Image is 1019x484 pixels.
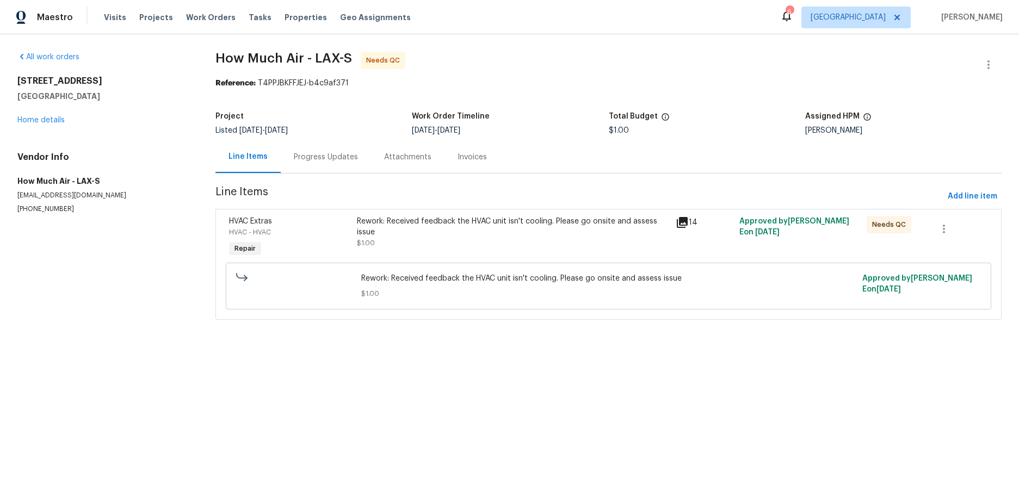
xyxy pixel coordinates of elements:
span: [DATE] [239,127,262,134]
h5: Assigned HPM [805,113,860,120]
p: [PHONE_NUMBER] [17,204,189,214]
span: How Much Air - LAX-S [215,52,352,65]
span: [GEOGRAPHIC_DATA] [811,12,886,23]
span: Rework: Received feedback the HVAC unit isn't cooling. Please go onsite and assess issue [361,273,856,284]
a: All work orders [17,53,79,61]
div: 14 [676,216,733,229]
span: HVAC - HVAC [229,229,271,235]
span: Needs QC [366,55,404,66]
h4: Vendor Info [17,152,189,163]
span: $1.00 [361,288,856,299]
div: Line Items [228,151,268,162]
span: [DATE] [265,127,288,134]
div: Invoices [458,152,487,163]
span: [DATE] [876,286,901,293]
div: T4PPJBKFFJEJ-b4c9af371 [215,78,1002,89]
span: Repair [230,243,260,254]
span: $1.00 [609,127,629,134]
h5: Work Order Timeline [412,113,490,120]
div: 6 [786,7,793,17]
span: Projects [139,12,173,23]
span: Geo Assignments [340,12,411,23]
span: [DATE] [412,127,435,134]
div: [PERSON_NAME] [805,127,1002,134]
p: [EMAIL_ADDRESS][DOMAIN_NAME] [17,191,189,200]
div: Attachments [384,152,431,163]
a: Home details [17,116,65,124]
span: Visits [104,12,126,23]
h5: How Much Air - LAX-S [17,176,189,187]
div: Rework: Received feedback the HVAC unit isn't cooling. Please go onsite and assess issue [357,216,669,238]
h2: [STREET_ADDRESS] [17,76,189,86]
span: [DATE] [755,228,780,236]
button: Add line item [943,187,1002,207]
span: The total cost of line items that have been proposed by Opendoor. This sum includes line items th... [661,113,670,127]
div: Progress Updates [294,152,358,163]
span: Approved by [PERSON_NAME] E on [739,218,849,236]
h5: [GEOGRAPHIC_DATA] [17,91,189,102]
span: Work Orders [186,12,236,23]
span: [DATE] [437,127,460,134]
h5: Total Budget [609,113,658,120]
span: - [412,127,460,134]
b: Reference: [215,79,256,87]
span: Tasks [249,14,271,21]
span: Add line item [948,190,997,203]
h5: Project [215,113,244,120]
span: Needs QC [872,219,910,230]
span: [PERSON_NAME] [937,12,1003,23]
span: Maestro [37,12,73,23]
span: - [239,127,288,134]
span: Line Items [215,187,943,207]
span: Properties [285,12,327,23]
span: HVAC Extras [229,218,272,225]
span: Approved by [PERSON_NAME] E on [862,275,972,293]
span: Listed [215,127,288,134]
span: $1.00 [357,240,375,246]
span: The hpm assigned to this work order. [863,113,872,127]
